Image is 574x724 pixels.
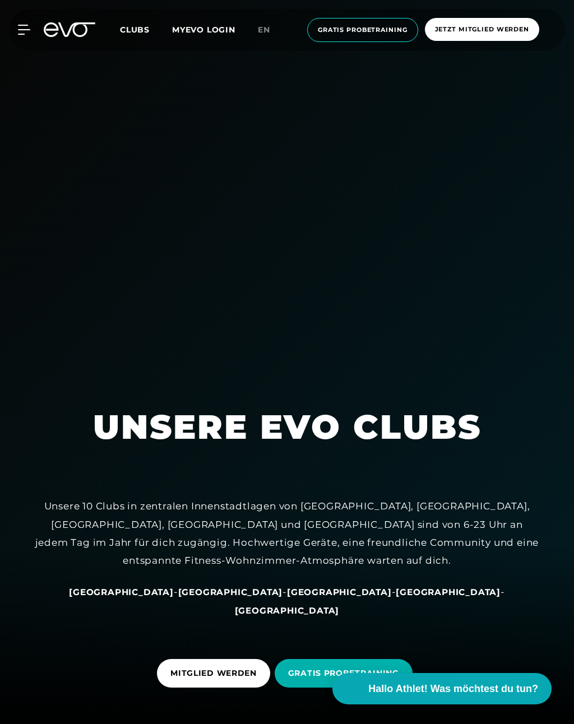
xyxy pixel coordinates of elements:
span: en [258,25,270,35]
span: Clubs [120,25,150,35]
a: [GEOGRAPHIC_DATA] [396,586,501,597]
a: [GEOGRAPHIC_DATA] [287,586,392,597]
span: [GEOGRAPHIC_DATA] [178,587,283,597]
div: - - - - [35,583,539,619]
span: Hallo Athlet! Was möchtest du tun? [368,681,538,697]
a: Clubs [120,24,172,35]
a: en [258,24,284,36]
span: Gratis Probetraining [318,25,408,35]
span: MITGLIED WERDEN [170,667,257,679]
span: [GEOGRAPHIC_DATA] [287,587,392,597]
a: [GEOGRAPHIC_DATA] [235,605,340,616]
span: GRATIS PROBETRAINING [288,667,399,679]
span: [GEOGRAPHIC_DATA] [396,587,501,597]
a: [GEOGRAPHIC_DATA] [69,586,174,597]
a: MITGLIED WERDEN [157,651,275,696]
div: Unsere 10 Clubs in zentralen Innenstadtlagen von [GEOGRAPHIC_DATA], [GEOGRAPHIC_DATA], [GEOGRAPHI... [35,497,539,569]
a: GRATIS PROBETRAINING [275,651,417,696]
h1: UNSERE EVO CLUBS [93,405,482,449]
span: [GEOGRAPHIC_DATA] [69,587,174,597]
button: Hallo Athlet! Was möchtest du tun? [332,673,552,704]
span: Jetzt Mitglied werden [435,25,529,34]
a: Gratis Probetraining [304,18,422,42]
a: Jetzt Mitglied werden [422,18,543,42]
a: MYEVO LOGIN [172,25,235,35]
a: [GEOGRAPHIC_DATA] [178,586,283,597]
